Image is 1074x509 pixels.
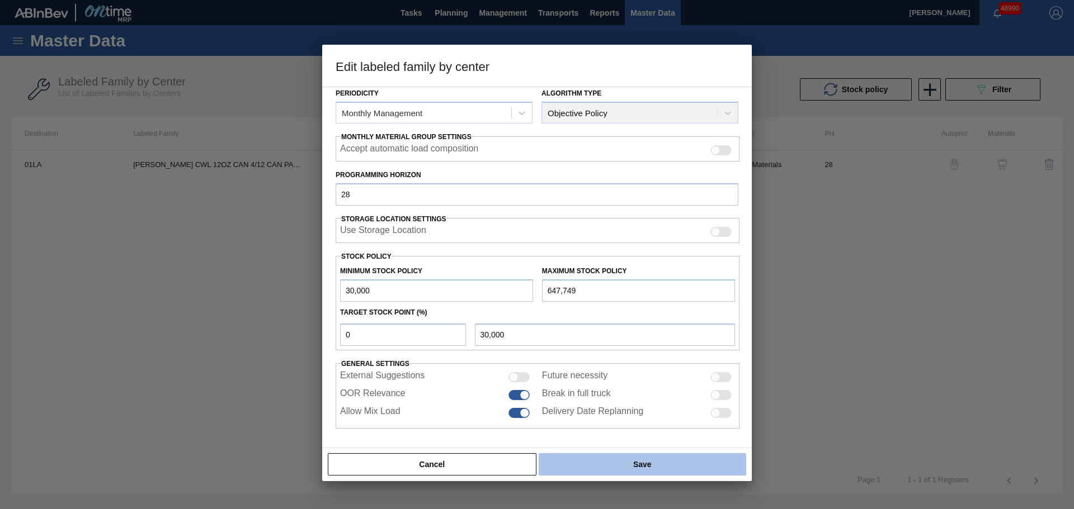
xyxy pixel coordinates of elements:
[542,388,611,402] label: Break in full truck
[340,406,401,420] label: Allow Mix Load
[542,267,627,275] label: Maximum Stock Policy
[336,167,738,183] label: Programming Horizon
[539,453,746,475] button: Save
[541,89,601,97] label: Algorithm Type
[322,45,752,87] h3: Edit labeled family by center
[336,89,379,97] label: Periodicity
[341,215,446,223] span: Storage Location Settings
[341,360,409,368] span: General settings
[340,308,427,316] label: Target Stock Point (%)
[340,225,426,239] label: When enabled, the system will display stocks from different storage locations.
[542,406,643,420] label: Delivery Date Replanning
[340,388,406,402] label: OOR Relevance
[328,453,536,475] button: Cancel
[340,144,478,157] label: Accept automatic load composition
[542,370,607,384] label: Future necessity
[340,267,422,275] label: Minimum Stock Policy
[341,253,392,260] label: Stock Policy
[342,108,422,118] div: Monthly Management
[341,133,472,141] span: Monthly Material Group Settings
[340,370,425,384] label: External Suggestions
